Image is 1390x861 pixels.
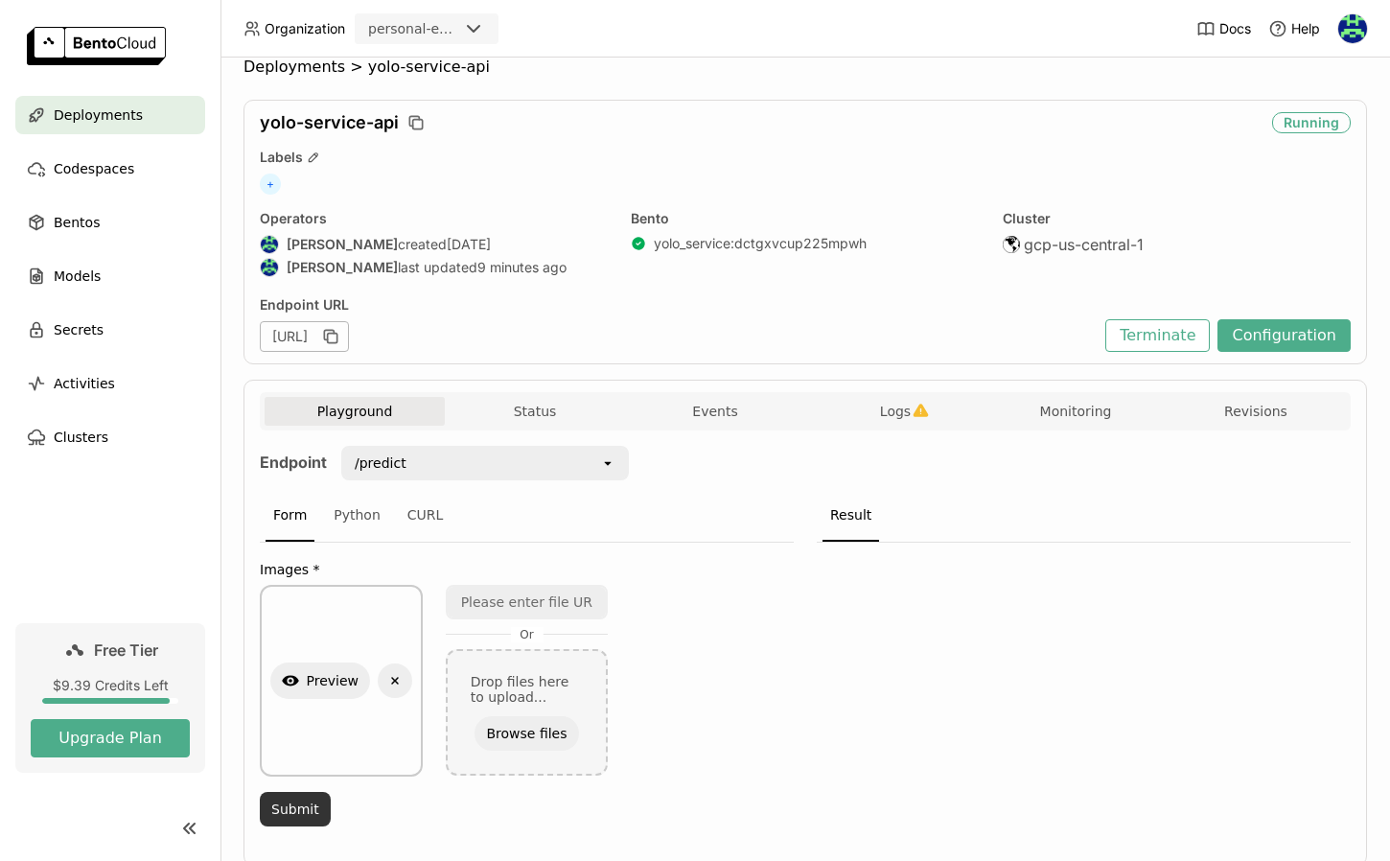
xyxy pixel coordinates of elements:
[260,792,331,826] button: Submit
[985,397,1166,426] button: Monitoring
[287,259,398,276] strong: [PERSON_NAME]
[460,20,462,39] input: Selected personal-exploration.
[54,318,104,341] span: Secrets
[355,454,406,473] div: /predict
[445,397,625,426] button: Status
[400,490,452,542] div: CURL
[1219,20,1251,37] span: Docs
[477,259,567,276] span: 9 minutes ago
[475,716,578,751] button: Browse files
[54,265,101,288] span: Models
[261,259,278,276] img: Indra Nugraha
[368,58,490,77] span: yolo-service-api
[15,311,205,349] a: Secrets
[1291,20,1320,37] span: Help
[282,672,299,689] svg: Show
[243,58,1367,77] nav: Breadcrumbs navigation
[15,257,205,295] a: Models
[15,96,205,134] a: Deployments
[448,587,607,617] input: Please enter file URL, for example: https://example.com/file_url
[631,210,979,227] div: Bento
[1105,319,1210,352] button: Terminate
[471,674,584,705] div: Drop files here to upload...
[822,490,879,542] div: Result
[368,19,458,38] div: personal-exploration
[243,58,345,77] span: Deployments
[386,672,404,689] svg: Delete
[260,235,608,254] div: created
[31,719,190,757] button: Upgrade Plan
[54,372,115,395] span: Activities
[54,104,143,127] span: Deployments
[261,236,278,253] img: Indra Nugraha
[1268,19,1320,38] div: Help
[266,490,314,542] div: Form
[1272,112,1351,133] div: Running
[31,677,190,694] div: $9.39 Credits Left
[15,203,205,242] a: Bentos
[260,296,1096,314] div: Endpoint URL
[265,20,345,37] span: Organization
[94,640,158,660] span: Free Tier
[54,211,100,234] span: Bentos
[265,397,445,426] button: Playground
[54,426,108,449] span: Clusters
[260,321,349,352] div: [URL]
[260,174,281,195] span: +
[260,258,608,277] div: last updated
[1217,319,1351,352] button: Configuration
[326,490,388,542] div: Python
[27,27,166,65] img: logo
[15,623,205,773] a: Free Tier$9.39 Credits LeftUpgrade Plan
[510,627,543,642] span: Or
[260,453,327,472] strong: Endpoint
[15,364,205,403] a: Activities
[408,454,410,473] input: Selected /predict.
[654,235,867,252] a: yolo_service:dctgxvcup225mpwh
[260,562,794,577] label: Images *
[880,403,911,420] span: Logs
[260,149,1351,166] div: Labels
[1166,397,1346,426] button: Revisions
[15,150,205,188] a: Codespaces
[1003,210,1351,227] div: Cluster
[625,397,805,426] button: Events
[1024,235,1144,254] span: gcp-us-central-1
[15,418,205,456] a: Clusters
[600,455,615,471] svg: open
[1338,14,1367,43] img: Indra Nugraha
[260,112,399,133] span: yolo-service-api
[1196,19,1251,38] a: Docs
[287,236,398,253] strong: [PERSON_NAME]
[54,157,134,180] span: Codespaces
[260,210,608,227] div: Operators
[345,58,368,77] span: >
[447,236,491,253] span: [DATE]
[270,663,371,699] button: Preview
